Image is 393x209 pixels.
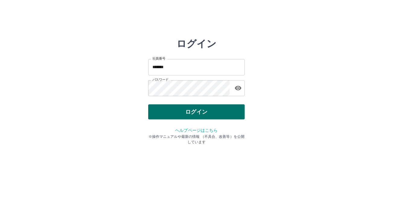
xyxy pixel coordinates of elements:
[148,134,245,145] p: ※操作マニュアルや最新の情報 （不具合、改善等）を公開しています
[152,78,168,82] label: パスワード
[152,56,165,61] label: 社員番号
[177,38,216,49] h2: ログイン
[148,104,245,119] button: ログイン
[175,128,218,133] a: ヘルプページはこちら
